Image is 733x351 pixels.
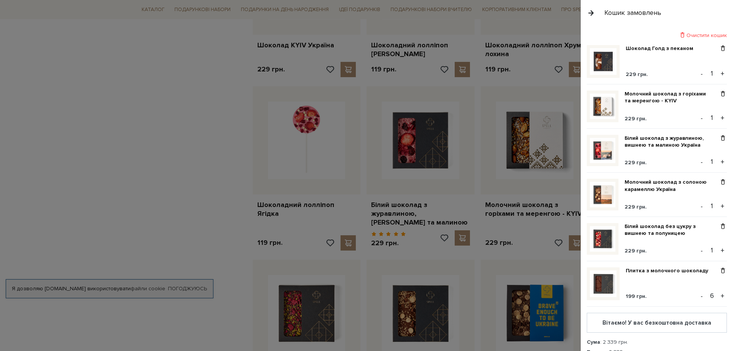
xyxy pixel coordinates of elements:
a: Білий шоколад без цукру з вишнею та полуницею [625,223,719,237]
img: Білий шоколад з журавлиною, вишнею та малиною Україна [590,138,615,163]
a: Плитка з молочного шоколаду [626,267,714,274]
img: Плитка з молочного шоколаду [590,270,617,297]
button: - [698,201,706,212]
a: Білий шоколад з журавлиною, вишнею та малиною Україна [625,135,719,149]
button: - [698,112,706,124]
span: 199 грн. [626,293,647,299]
div: Очистити кошик [587,32,727,39]
button: - [698,290,706,302]
a: Шоколад Голд з пеканом [626,45,699,52]
div: Вітаємо! У вас безкоштовна доставка [593,319,720,326]
span: 229 грн. [626,71,648,78]
button: - [698,68,706,79]
button: + [718,290,727,302]
button: + [718,68,727,79]
div: Кошик замовлень [604,8,661,17]
span: 229 грн. [625,159,647,166]
strong: Сума [587,339,600,345]
button: - [698,156,706,168]
img: Шоколад Голд з пеканом [590,48,617,75]
img: Білий шоколад без цукру з вишнею та полуницею [590,226,615,252]
a: Молочний шоколад з горіхами та меренгою - KYIV [625,91,719,104]
span: 229 грн. [625,204,647,210]
img: Молочний шоколад з горіхами та меренгою - KYIV [590,94,615,119]
span: 229 грн. [625,115,647,122]
span: 229 грн. [625,247,647,254]
button: + [718,201,727,212]
button: + [718,112,727,124]
button: + [718,156,727,168]
img: Молочний шоколад з солоною карамеллю Україна [590,182,615,207]
a: Молочний шоколад з солоною карамеллю Україна [625,179,719,192]
button: + [718,245,727,256]
div: : 2 339 грн. [587,339,727,346]
button: - [698,245,706,256]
